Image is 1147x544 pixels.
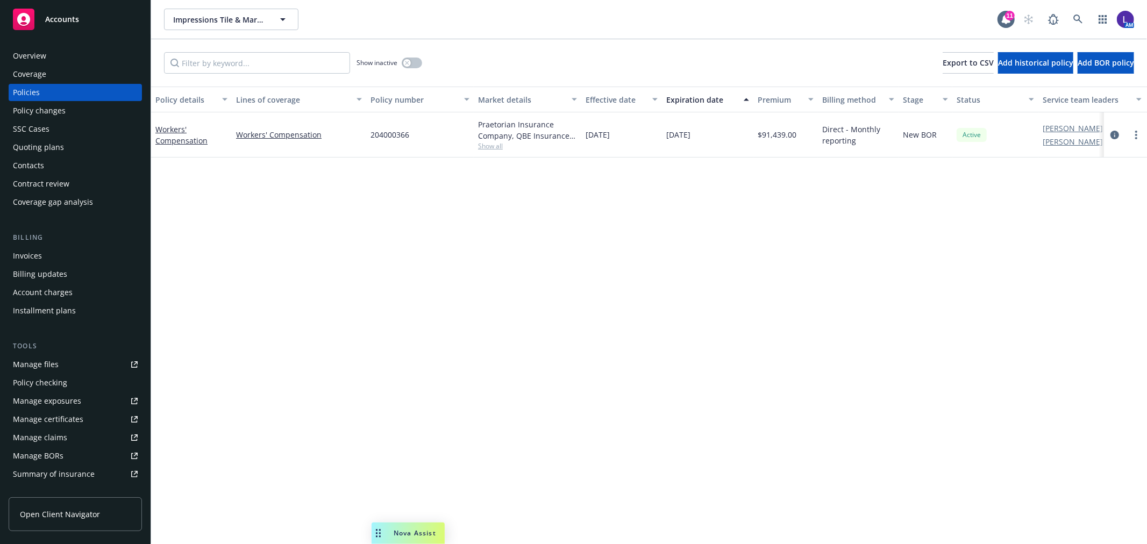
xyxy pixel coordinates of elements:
button: Policy number [366,87,474,112]
a: Policy checking [9,374,142,391]
a: Workers' Compensation [155,124,208,146]
a: Manage certificates [9,411,142,428]
a: Policies [9,84,142,101]
span: Show inactive [357,58,397,67]
div: Policy changes [13,102,66,119]
div: Overview [13,47,46,65]
a: Installment plans [9,302,142,319]
span: Export to CSV [943,58,994,68]
a: Start snowing [1018,9,1039,30]
div: Status [957,94,1022,105]
div: Manage BORs [13,447,63,464]
a: Search [1067,9,1089,30]
div: Quoting plans [13,139,64,156]
a: Switch app [1092,9,1114,30]
button: Status [952,87,1038,112]
img: photo [1117,11,1134,28]
button: Add historical policy [998,52,1073,74]
button: Add BOR policy [1078,52,1134,74]
a: Manage exposures [9,392,142,410]
a: Summary of insurance [9,466,142,483]
div: Expiration date [666,94,737,105]
div: Drag to move [372,522,385,544]
div: Praetorian Insurance Company, QBE Insurance Group, Foresight Insurance [478,119,577,141]
div: Coverage gap analysis [13,194,93,211]
a: Manage BORs [9,447,142,464]
div: Account charges [13,284,73,301]
div: Manage claims [13,429,67,446]
span: Accounts [45,15,79,24]
button: Export to CSV [943,52,994,74]
span: Show all [478,141,577,151]
a: Account charges [9,284,142,301]
span: Direct - Monthly reporting [822,124,894,146]
a: circleInformation [1108,128,1121,141]
span: Add historical policy [998,58,1073,68]
div: Policy details [155,94,216,105]
button: Policy details [151,87,232,112]
button: Market details [474,87,581,112]
span: Open Client Navigator [20,509,100,520]
span: [DATE] [666,129,690,140]
div: Billing updates [13,266,67,283]
a: Policy changes [9,102,142,119]
div: Market details [478,94,565,105]
span: Add BOR policy [1078,58,1134,68]
a: Invoices [9,247,142,264]
div: Stage [903,94,936,105]
div: Premium [758,94,802,105]
span: [DATE] [586,129,610,140]
a: Quoting plans [9,139,142,156]
a: Contract review [9,175,142,192]
span: Active [961,130,982,140]
button: Expiration date [662,87,753,112]
div: Lines of coverage [236,94,350,105]
a: Manage files [9,356,142,373]
span: New BOR [903,129,937,140]
a: Coverage gap analysis [9,194,142,211]
div: Manage exposures [13,392,81,410]
div: Policy checking [13,374,67,391]
div: Coverage [13,66,46,83]
a: Overview [9,47,142,65]
button: Service team leaders [1038,87,1146,112]
div: Service team leaders [1043,94,1130,105]
button: Nova Assist [372,522,445,544]
div: Invoices [13,247,42,264]
div: Policies [13,84,40,101]
div: 11 [1005,11,1015,20]
a: [PERSON_NAME] [1043,136,1103,147]
div: Summary of insurance [13,466,95,483]
button: Stage [899,87,952,112]
div: Billing [9,232,142,243]
button: Effective date [581,87,662,112]
div: SSC Cases [13,120,49,138]
div: Contacts [13,157,44,174]
span: $91,439.00 [758,129,796,140]
a: Workers' Compensation [236,129,362,140]
a: Contacts [9,157,142,174]
div: Effective date [586,94,646,105]
button: Premium [753,87,818,112]
a: more [1130,128,1143,141]
div: Manage files [13,356,59,373]
a: SSC Cases [9,120,142,138]
a: Coverage [9,66,142,83]
input: Filter by keyword... [164,52,350,74]
div: Manage certificates [13,411,83,428]
button: Billing method [818,87,899,112]
div: Billing method [822,94,882,105]
a: Billing updates [9,266,142,283]
span: 204000366 [371,129,409,140]
a: Accounts [9,4,142,34]
a: Report a Bug [1043,9,1064,30]
button: Impressions Tile & Marble LLC [164,9,298,30]
button: Lines of coverage [232,87,366,112]
span: Impressions Tile & Marble LLC [173,14,266,25]
div: Contract review [13,175,69,192]
div: Tools [9,341,142,352]
a: Manage claims [9,429,142,446]
a: [PERSON_NAME] [1043,123,1103,134]
span: Nova Assist [394,528,436,538]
